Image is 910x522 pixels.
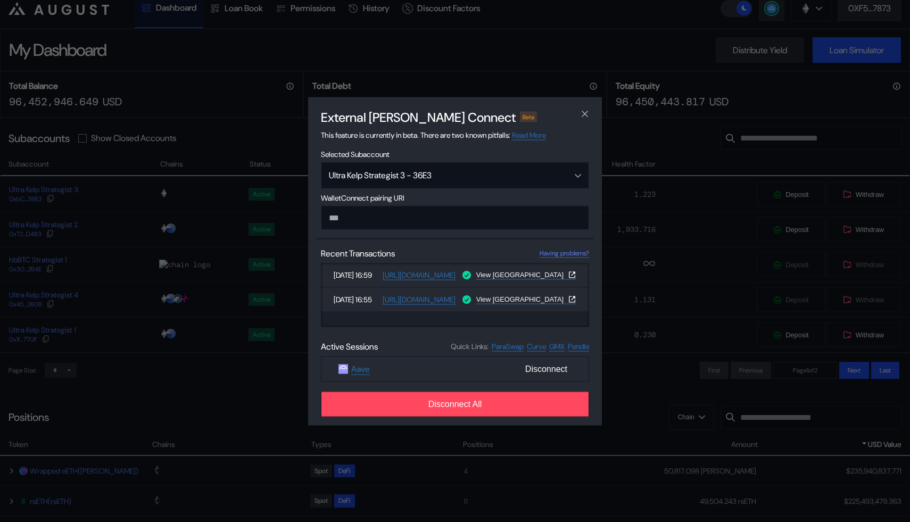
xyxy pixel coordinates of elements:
[321,162,589,188] button: Open menu
[321,341,378,352] span: Active Sessions
[321,109,516,125] h2: External [PERSON_NAME] Connect
[527,341,546,351] a: Curve
[540,248,589,258] a: Having problems?
[383,270,456,280] a: [URL][DOMAIN_NAME]
[351,363,370,375] a: Aave
[428,399,482,409] span: Disconnect All
[451,342,489,351] span: Quick Links:
[338,364,348,374] img: Aave
[520,111,537,122] div: Beta
[476,270,576,279] button: View [GEOGRAPHIC_DATA]
[576,105,593,122] button: close modal
[334,295,378,304] span: [DATE] 16:55
[334,270,378,280] span: [DATE] 16:59
[476,295,576,304] a: View [GEOGRAPHIC_DATA]
[521,360,572,378] span: Disconnect
[329,170,553,181] div: Ultra Kelp Strategist 3 - 36E3
[512,130,546,140] a: Read More
[321,356,589,382] button: AaveAaveDisconnect
[321,149,589,159] span: Selected Subaccount
[476,295,576,303] button: View [GEOGRAPHIC_DATA]
[492,341,524,351] a: ParaSwap
[321,391,589,417] button: Disconnect All
[321,193,589,202] span: WalletConnect pairing URI
[383,294,456,304] a: [URL][DOMAIN_NAME]
[568,341,589,351] a: Pendle
[321,247,395,259] span: Recent Transactions
[549,341,565,351] a: GMX
[321,130,546,140] span: This feature is currently in beta. There are two known pitfalls:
